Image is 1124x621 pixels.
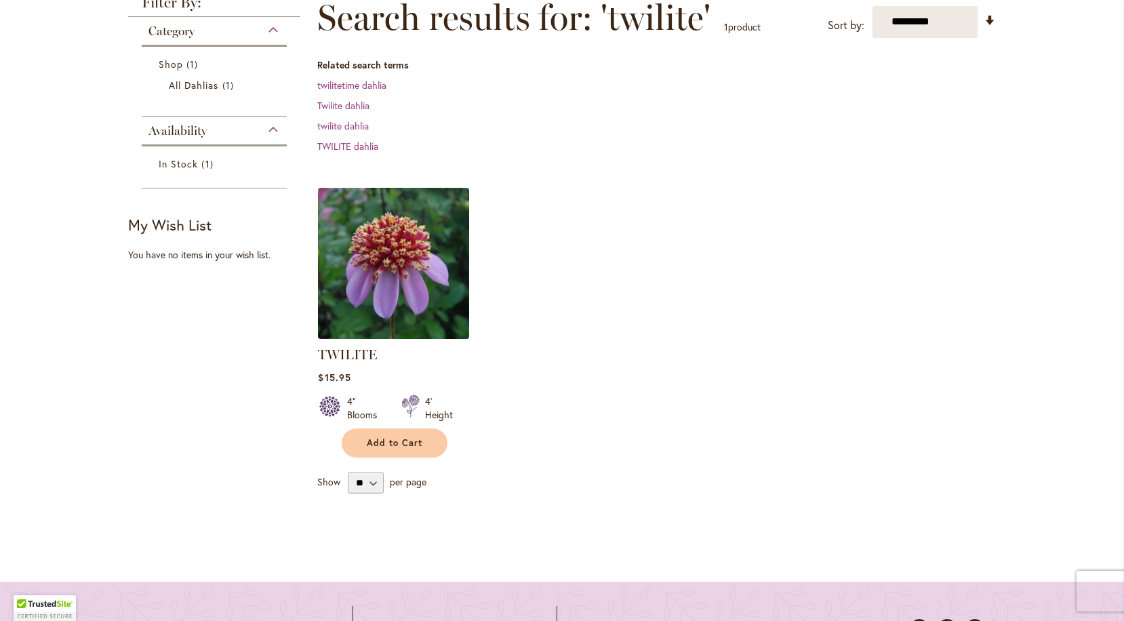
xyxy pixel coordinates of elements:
[186,57,201,71] span: 1
[318,329,469,342] a: TWILITE
[148,123,207,138] span: Availability
[169,79,219,92] span: All Dahlias
[169,78,263,92] a: All Dahlias
[159,57,273,71] a: Shop
[201,157,216,171] span: 1
[425,395,453,422] div: 4' Height
[159,157,273,171] a: In Stock 1
[317,140,378,153] a: TWILITE dahlia
[159,58,183,71] span: Shop
[128,248,309,262] div: You have no items in your wish list.
[318,346,377,363] a: TWILITE
[159,157,198,170] span: In Stock
[317,79,386,92] a: twilitetime dahlia
[317,475,340,488] span: Show
[317,58,996,72] dt: Related search terms
[148,24,195,39] span: Category
[317,119,369,132] a: twilite dahlia
[367,437,422,449] span: Add to Cart
[347,395,385,422] div: 4" Blooms
[390,475,426,488] span: per page
[128,215,212,235] strong: My Wish List
[10,573,48,611] iframe: Launch Accessibility Center
[315,184,473,342] img: TWILITE
[828,13,864,38] label: Sort by:
[318,371,350,384] span: $15.95
[222,78,237,92] span: 1
[317,99,369,112] a: Twilite dahlia
[724,16,761,38] p: product
[724,20,728,33] span: 1
[342,428,447,458] button: Add to Cart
